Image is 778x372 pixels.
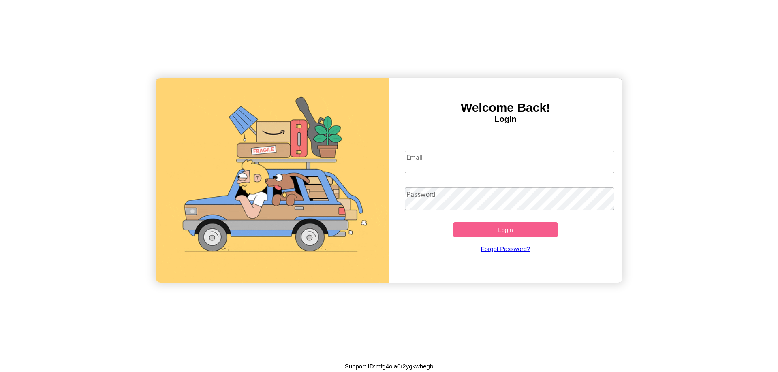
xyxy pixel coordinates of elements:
[453,222,558,237] button: Login
[345,361,433,372] p: Support ID: mfg4oia0r2ygkwhegb
[401,237,611,260] a: Forgot Password?
[156,78,389,283] img: gif
[389,101,622,115] h3: Welcome Back!
[389,115,622,124] h4: Login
